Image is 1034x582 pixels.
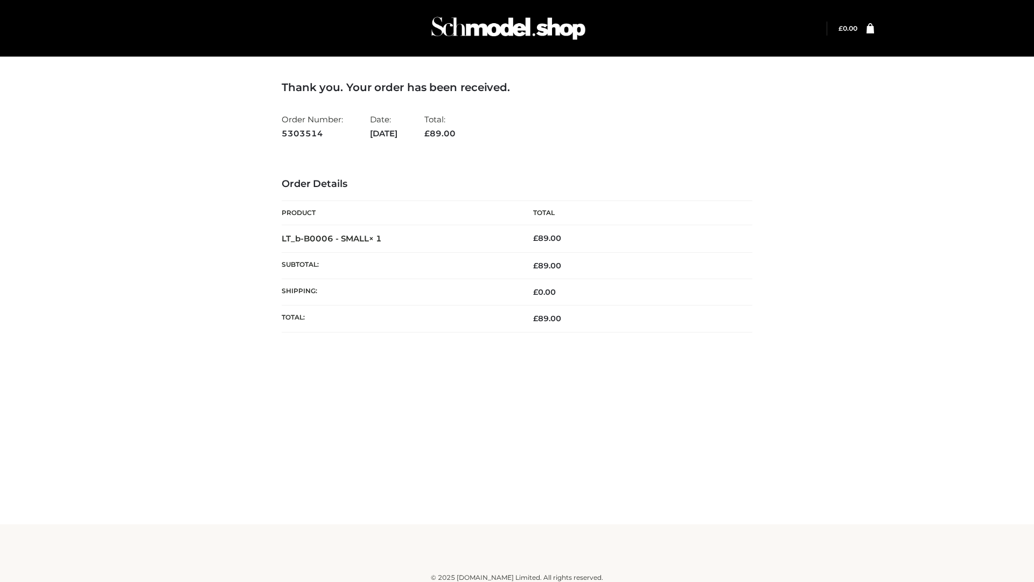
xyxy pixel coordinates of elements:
bdi: 0.00 [533,287,556,297]
span: 89.00 [533,261,561,271]
th: Total: [282,306,517,332]
h3: Order Details [282,178,752,190]
span: £ [533,261,538,271]
strong: 5303514 [282,127,343,141]
li: Order Number: [282,110,343,143]
span: £ [839,24,843,32]
th: Total [517,201,752,225]
th: Subtotal: [282,252,517,279]
span: 89.00 [533,314,561,323]
strong: × 1 [369,233,382,244]
bdi: 89.00 [533,233,561,243]
strong: [DATE] [370,127,397,141]
h3: Thank you. Your order has been received. [282,81,752,94]
img: Schmodel Admin 964 [428,7,589,50]
span: £ [533,314,538,323]
th: Product [282,201,517,225]
strong: LT_b-B0006 - SMALL [282,233,382,244]
th: Shipping: [282,279,517,306]
span: £ [533,287,538,297]
span: £ [424,128,430,138]
li: Date: [370,110,397,143]
span: 89.00 [424,128,456,138]
a: £0.00 [839,24,857,32]
li: Total: [424,110,456,143]
span: £ [533,233,538,243]
bdi: 0.00 [839,24,857,32]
